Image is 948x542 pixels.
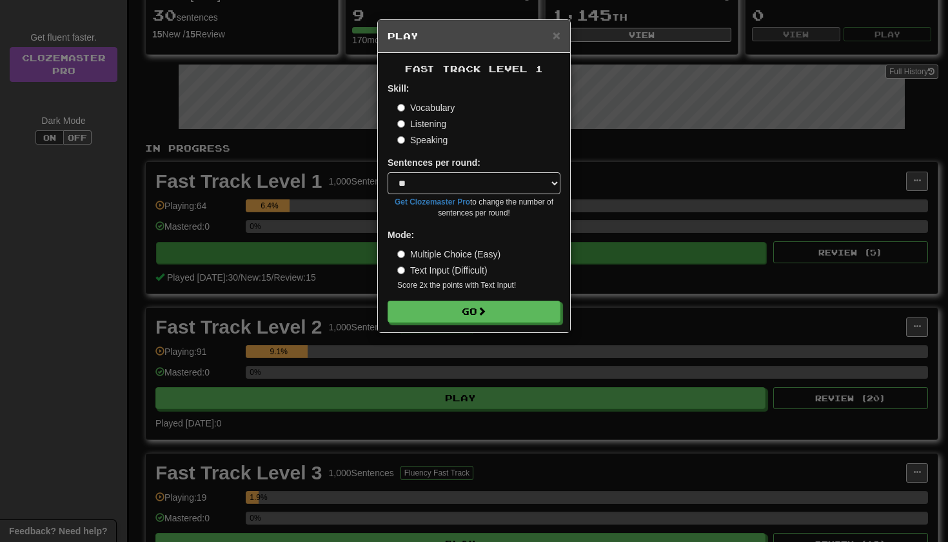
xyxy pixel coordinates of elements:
[397,264,488,277] label: Text Input (Difficult)
[397,104,405,112] input: Vocabulary
[397,136,405,144] input: Speaking
[397,248,500,261] label: Multiple Choice (Easy)
[388,83,409,94] strong: Skill:
[397,101,455,114] label: Vocabulary
[388,197,560,219] small: to change the number of sentences per round!
[388,230,414,240] strong: Mode:
[553,28,560,43] span: ×
[397,280,560,291] small: Score 2x the points with Text Input !
[388,30,560,43] h5: Play
[397,250,405,258] input: Multiple Choice (Easy)
[397,120,405,128] input: Listening
[397,134,448,146] label: Speaking
[388,156,480,169] label: Sentences per round:
[395,197,470,206] a: Get Clozemaster Pro
[388,301,560,323] button: Go
[405,63,543,74] span: Fast Track Level 1
[553,28,560,42] button: Close
[397,266,405,274] input: Text Input (Difficult)
[397,117,446,130] label: Listening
